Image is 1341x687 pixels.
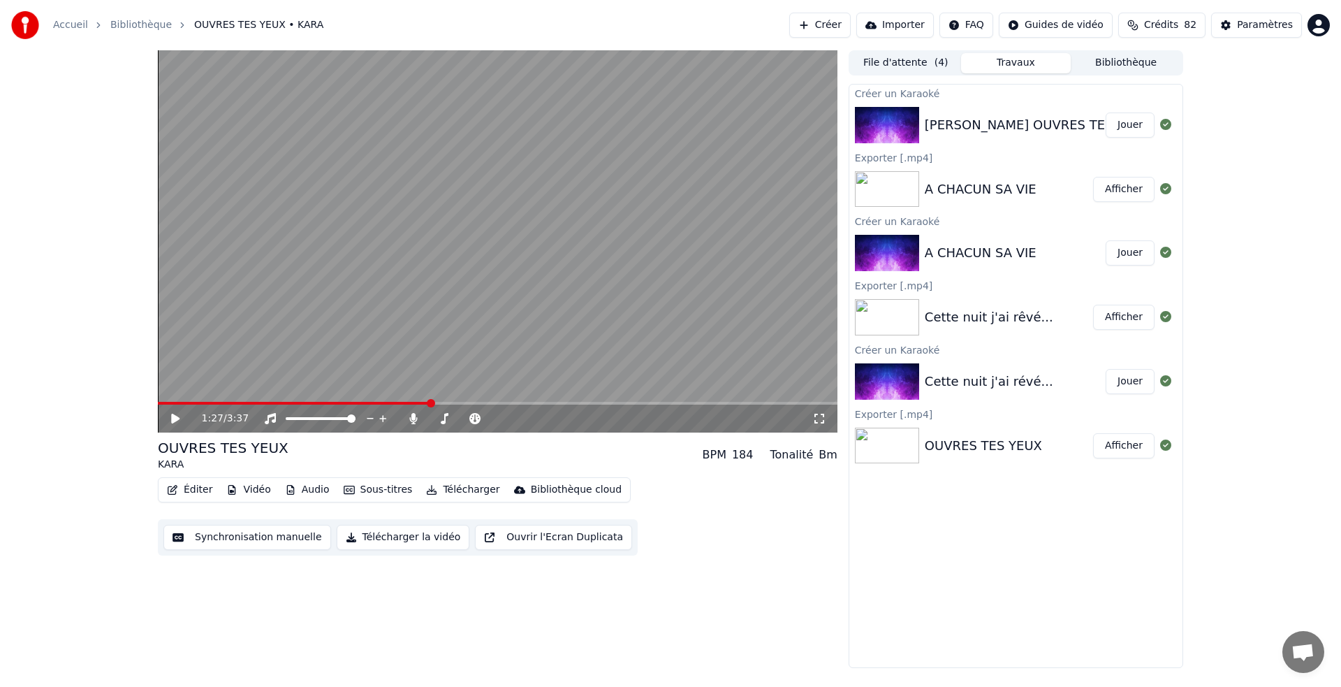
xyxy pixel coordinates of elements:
button: Jouer [1106,369,1155,394]
button: Ouvrir l'Ecran Duplicata [475,525,632,550]
div: 184 [732,447,754,463]
a: Accueil [53,18,88,32]
div: Ouvrir le chat [1282,631,1324,673]
div: OUVRES TES YEUX [158,438,288,458]
div: Bm [819,447,837,463]
nav: breadcrumb [53,18,323,32]
button: Audio [279,480,335,500]
button: Télécharger la vidéo [337,525,470,550]
button: Afficher [1093,305,1155,330]
div: Paramètres [1237,18,1293,32]
span: 3:37 [227,412,249,426]
div: OUVRES TES YEUX [925,436,1042,456]
button: Travaux [961,53,1071,73]
div: Cette nuit j'ai rêvé... [925,308,1053,327]
button: Vidéo [221,480,276,500]
button: File d'attente [851,53,961,73]
div: Tonalité [770,447,813,463]
button: Synchronisation manuelle [163,525,331,550]
button: Guides de vidéo [999,13,1113,38]
button: Télécharger [420,480,505,500]
div: Créer un Karaoké [849,341,1182,358]
div: Créer un Karaoké [849,85,1182,101]
div: Exporter [.mp4] [849,149,1182,166]
button: Afficher [1093,433,1155,458]
span: 82 [1184,18,1196,32]
div: / [202,412,235,426]
div: Bibliothèque cloud [531,483,622,497]
a: Bibliothèque [110,18,172,32]
div: Créer un Karaoké [849,212,1182,229]
button: Sous-titres [338,480,418,500]
button: Jouer [1106,113,1155,138]
div: [PERSON_NAME] OUVRES TES YEUX 3 [925,115,1163,135]
button: Paramètres [1211,13,1302,38]
div: Cette nuit j'ai révé... [925,372,1053,391]
span: ( 4 ) [935,56,948,70]
button: Jouer [1106,240,1155,266]
div: Exporter [.mp4] [849,405,1182,422]
span: 1:27 [202,412,223,426]
button: Bibliothèque [1071,53,1181,73]
button: Importer [856,13,934,38]
button: FAQ [939,13,993,38]
img: youka [11,11,39,39]
div: KARA [158,458,288,472]
span: Crédits [1144,18,1178,32]
button: Afficher [1093,177,1155,202]
div: Exporter [.mp4] [849,277,1182,294]
div: A CHACUN SA VIE [925,180,1036,199]
div: BPM [703,447,726,463]
div: A CHACUN SA VIE [925,243,1036,263]
button: Éditer [161,480,218,500]
button: Crédits82 [1118,13,1206,38]
span: OUVRES TES YEUX • KARA [194,18,323,32]
button: Créer [789,13,851,38]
